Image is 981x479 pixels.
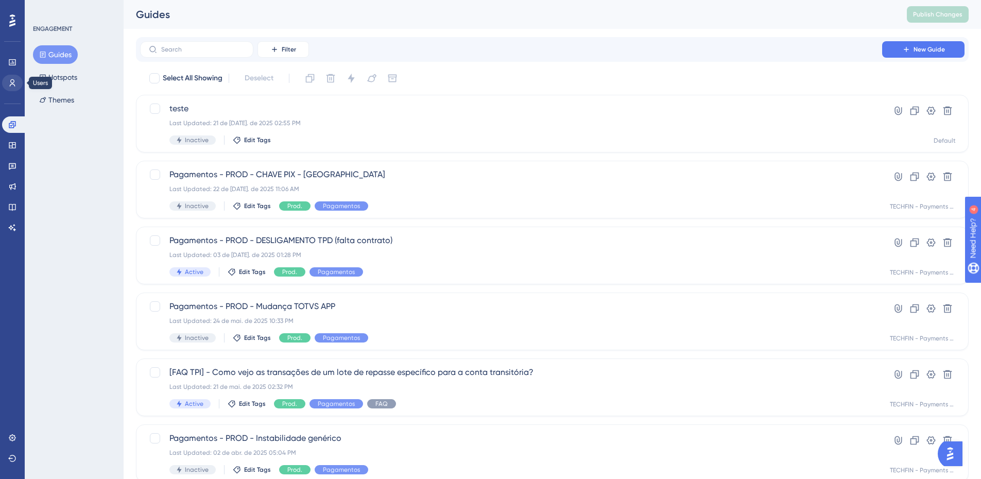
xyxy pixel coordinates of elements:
[169,366,853,379] span: [FAQ TPI] - Como vejo as transações de um lote de repasse específico para a conta transitória?
[169,300,853,313] span: Pagamentos - PROD - Mudança TOTVS APP
[185,466,209,474] span: Inactive
[257,41,309,58] button: Filter
[169,383,853,391] div: Last Updated: 21 de mai. de 2025 02:32 PM
[287,202,302,210] span: Prod.
[185,202,209,210] span: Inactive
[375,400,388,408] span: FAQ
[890,400,956,408] div: TECHFIN - Payments - Prod
[890,268,956,277] div: TECHFIN - Payments - Prod
[934,136,956,145] div: Default
[239,268,266,276] span: Edit Tags
[239,400,266,408] span: Edit Tags
[287,334,302,342] span: Prod.
[318,400,355,408] span: Pagamentos
[169,185,853,193] div: Last Updated: 22 de [DATE]. de 2025 11:06 AM
[233,334,271,342] button: Edit Tags
[287,466,302,474] span: Prod.
[907,6,969,23] button: Publish Changes
[33,45,78,64] button: Guides
[323,334,360,342] span: Pagamentos
[244,334,271,342] span: Edit Tags
[33,68,83,87] button: Hotspots
[72,5,75,13] div: 4
[163,72,222,84] span: Select All Showing
[244,202,271,210] span: Edit Tags
[169,168,853,181] span: Pagamentos - PROD - CHAVE PIX - [GEOGRAPHIC_DATA]
[185,268,203,276] span: Active
[185,334,209,342] span: Inactive
[938,438,969,469] iframe: UserGuiding AI Assistant Launcher
[282,400,297,408] span: Prod.
[233,136,271,144] button: Edit Tags
[228,268,266,276] button: Edit Tags
[161,46,245,53] input: Search
[33,91,80,109] button: Themes
[169,251,853,259] div: Last Updated: 03 de [DATE]. de 2025 01:28 PM
[282,45,296,54] span: Filter
[169,102,853,115] span: teste
[890,466,956,474] div: TECHFIN - Payments - Prod
[24,3,64,15] span: Need Help?
[169,119,853,127] div: Last Updated: 21 de [DATE]. de 2025 02:55 PM
[233,466,271,474] button: Edit Tags
[136,7,881,22] div: Guides
[914,45,945,54] span: New Guide
[323,466,360,474] span: Pagamentos
[245,72,273,84] span: Deselect
[882,41,965,58] button: New Guide
[890,202,956,211] div: TECHFIN - Payments - Prod
[185,136,209,144] span: Inactive
[169,317,853,325] div: Last Updated: 24 de mai. de 2025 10:33 PM
[323,202,360,210] span: Pagamentos
[169,449,853,457] div: Last Updated: 02 de abr. de 2025 05:04 PM
[33,25,72,33] div: ENGAGEMENT
[233,202,271,210] button: Edit Tags
[244,466,271,474] span: Edit Tags
[235,69,283,88] button: Deselect
[913,10,962,19] span: Publish Changes
[169,432,853,444] span: Pagamentos - PROD - Instabilidade genérico
[169,234,853,247] span: Pagamentos - PROD - DESLIGAMENTO TPD (falta contrato)
[244,136,271,144] span: Edit Tags
[890,334,956,343] div: TECHFIN - Payments - Prod
[185,400,203,408] span: Active
[282,268,297,276] span: Prod.
[228,400,266,408] button: Edit Tags
[318,268,355,276] span: Pagamentos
